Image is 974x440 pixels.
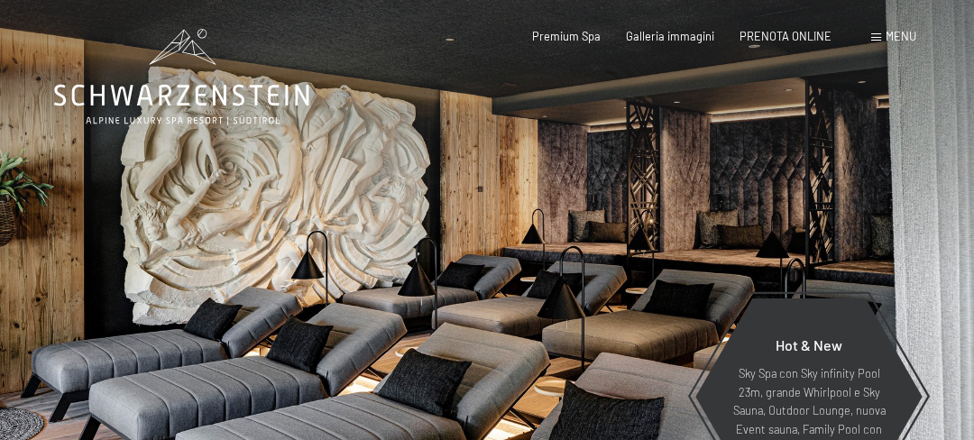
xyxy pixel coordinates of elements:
a: Premium Spa [532,29,601,43]
span: Menu [886,29,916,43]
a: PRENOTA ONLINE [740,29,832,43]
span: Hot & New [776,336,842,353]
a: Galleria immagini [626,29,714,43]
